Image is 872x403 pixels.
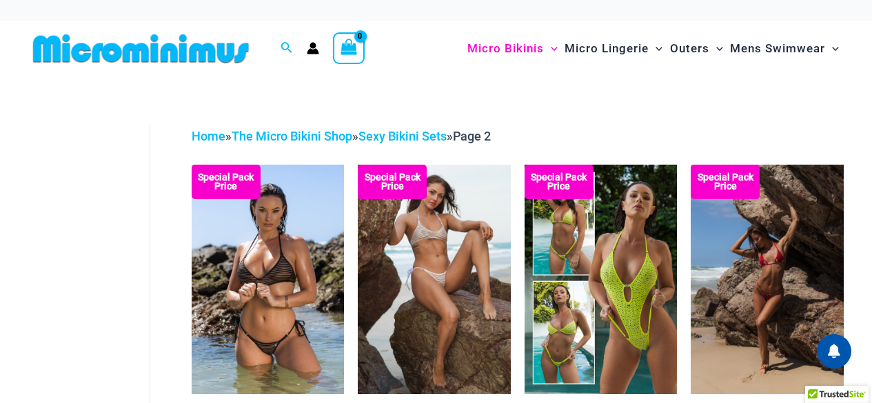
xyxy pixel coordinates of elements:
b: Special Pack Price [192,173,261,191]
a: Home [192,129,225,143]
a: View Shopping Cart, empty [333,32,365,64]
a: Micro BikinisMenu ToggleMenu Toggle [464,28,561,70]
span: Menu Toggle [649,31,662,66]
b: Special Pack Price [525,173,594,191]
b: Special Pack Price [691,173,760,191]
span: Menu Toggle [544,31,558,66]
a: Search icon link [281,40,293,57]
span: Micro Lingerie [565,31,649,66]
a: Micro LingerieMenu ToggleMenu Toggle [561,28,666,70]
a: Tide Lines Black 350 Halter Top 470 Thong 04 Tide Lines Black 350 Halter Top 470 Thong 03Tide Lin... [192,165,345,393]
nav: Site Navigation [462,25,844,72]
a: Mens SwimwearMenu ToggleMenu Toggle [727,28,842,70]
span: Mens Swimwear [730,31,825,66]
img: Hurricane Red 3277 Tri Top 4277 Thong Bottom 05 [691,165,844,393]
a: Account icon link [307,42,319,54]
span: Outers [670,31,709,66]
span: Micro Bikinis [467,31,544,66]
a: OutersMenu ToggleMenu Toggle [667,28,727,70]
b: Special Pack Price [358,173,427,191]
a: Hurricane Red 3277 Tri Top 4277 Thong Bottom 05 Hurricane Red 3277 Tri Top 4277 Thong Bottom 06Hu... [691,165,844,393]
img: MM SHOP LOGO FLAT [28,33,254,64]
span: Menu Toggle [709,31,723,66]
span: Menu Toggle [825,31,839,66]
a: Sexy Bikini Sets [358,129,447,143]
img: Bubble Mesh Ultimate (3) [525,165,678,393]
span: Page 2 [453,129,491,143]
img: Tide Lines Black 350 Halter Top 470 Thong 04 [192,165,345,393]
iframe: TrustedSite Certified [34,115,159,391]
a: Bubble Mesh Ultimate (3) Bubble Mesh Highlight Yellow 309 Tri Top 469 Thong 05Bubble Mesh Highlig... [525,165,678,393]
span: » » » [192,129,491,143]
a: The Micro Bikini Shop [232,129,352,143]
img: Tide Lines White 350 Halter Top 470 Thong 05 [358,165,511,393]
a: Tide Lines White 350 Halter Top 470 Thong 05 Tide Lines White 350 Halter Top 470 Thong 03Tide Lin... [358,165,511,393]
